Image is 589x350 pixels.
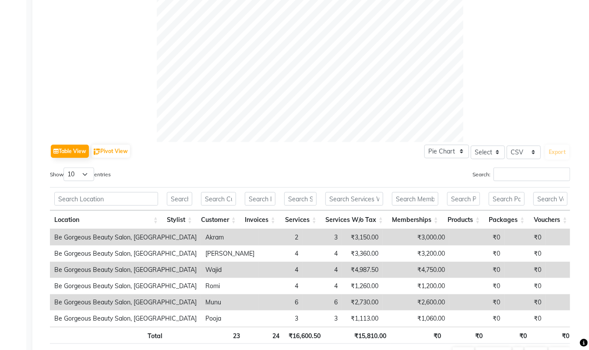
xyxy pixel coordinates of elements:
[303,229,342,246] td: 3
[484,211,529,229] th: Packages: activate to sort column ascending
[489,192,525,206] input: Search Packages
[392,192,438,206] input: Search Memberships
[383,229,449,246] td: ₹3,000.00
[303,278,342,294] td: 4
[383,311,449,327] td: ₹1,060.00
[244,327,284,344] th: 24
[201,294,259,311] td: Munu
[50,294,201,311] td: Be Gorgeous Beauty Salon, [GEOGRAPHIC_DATA]
[325,327,391,344] th: ₹15,810.00
[50,211,162,229] th: Location: activate to sort column ascending
[325,192,383,206] input: Search Services W/o Tax
[240,211,280,229] th: Invoices: activate to sort column ascending
[303,262,342,278] td: 4
[545,145,569,160] button: Export
[504,278,546,294] td: ₹0
[383,294,449,311] td: ₹2,600.00
[201,262,259,278] td: Wajid
[197,211,240,229] th: Customer: activate to sort column ascending
[50,246,201,262] td: Be Gorgeous Beauty Salon, [GEOGRAPHIC_DATA]
[445,327,487,344] th: ₹0
[259,311,303,327] td: 3
[162,211,197,229] th: Stylist: activate to sort column ascending
[259,246,303,262] td: 4
[388,211,443,229] th: Memberships: activate to sort column ascending
[494,168,570,181] input: Search:
[259,229,303,246] td: 2
[504,229,546,246] td: ₹0
[92,145,130,158] button: Pivot View
[342,262,383,278] td: ₹4,987.50
[201,327,244,344] th: 23
[50,262,201,278] td: Be Gorgeous Beauty Salon, [GEOGRAPHIC_DATA]
[473,168,570,181] label: Search:
[50,311,201,327] td: Be Gorgeous Beauty Salon, [GEOGRAPHIC_DATA]
[383,262,449,278] td: ₹4,750.00
[259,278,303,294] td: 4
[449,246,504,262] td: ₹0
[449,278,504,294] td: ₹0
[303,294,342,311] td: 6
[531,327,574,344] th: ₹0
[201,311,259,327] td: Pooja
[50,327,167,344] th: Total
[167,192,192,206] input: Search Stylist
[201,229,259,246] td: Akram
[201,278,259,294] td: Romi
[280,211,321,229] th: Services: activate to sort column ascending
[449,262,504,278] td: ₹0
[342,246,383,262] td: ₹3,360.00
[504,246,546,262] td: ₹0
[201,192,236,206] input: Search Customer
[94,149,100,155] img: pivot.png
[383,246,449,262] td: ₹3,200.00
[284,327,325,344] th: ₹16,600.50
[259,294,303,311] td: 6
[51,145,89,158] button: Table View
[201,246,259,262] td: [PERSON_NAME]
[449,294,504,311] td: ₹0
[50,278,201,294] td: Be Gorgeous Beauty Salon, [GEOGRAPHIC_DATA]
[342,311,383,327] td: ₹1,113.00
[342,229,383,246] td: ₹3,150.00
[54,192,158,206] input: Search Location
[321,211,388,229] th: Services W/o Tax: activate to sort column ascending
[443,211,484,229] th: Products: activate to sort column ascending
[342,294,383,311] td: ₹2,730.00
[303,246,342,262] td: 4
[529,211,571,229] th: Vouchers: activate to sort column ascending
[383,278,449,294] td: ₹1,200.00
[447,192,480,206] input: Search Products
[50,229,201,246] td: Be Gorgeous Beauty Salon, [GEOGRAPHIC_DATA]
[342,278,383,294] td: ₹1,260.00
[63,168,94,181] select: Showentries
[504,262,546,278] td: ₹0
[449,229,504,246] td: ₹0
[391,327,446,344] th: ₹0
[284,192,317,206] input: Search Services
[533,192,567,206] input: Search Vouchers
[487,327,531,344] th: ₹0
[259,262,303,278] td: 4
[504,294,546,311] td: ₹0
[50,168,111,181] label: Show entries
[245,192,275,206] input: Search Invoices
[449,311,504,327] td: ₹0
[504,311,546,327] td: ₹0
[303,311,342,327] td: 3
